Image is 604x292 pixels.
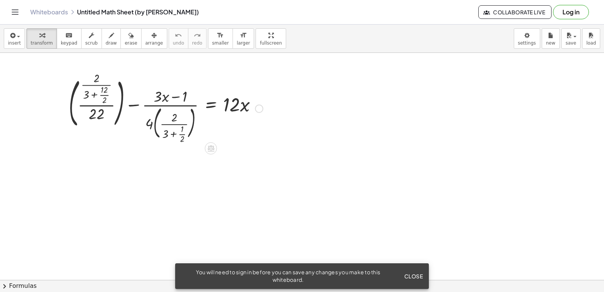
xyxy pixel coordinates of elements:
span: larger [237,40,250,46]
span: keypad [61,40,77,46]
div: Apply the same math to both sides of the equation [205,142,217,154]
button: scrub [81,28,102,49]
span: erase [125,40,137,46]
i: format_size [217,31,224,40]
button: transform [26,28,57,49]
button: undoundo [169,28,188,49]
div: You will need to sign in before you can save any changes you make to this whiteboard. [181,269,395,284]
i: format_size [240,31,247,40]
button: redoredo [188,28,206,49]
i: redo [194,31,201,40]
button: Toggle navigation [9,6,21,18]
button: Log in [553,5,589,19]
i: undo [175,31,182,40]
span: draw [106,40,117,46]
button: draw [102,28,121,49]
span: scrub [85,40,98,46]
button: insert [4,28,25,49]
span: new [546,40,555,46]
span: load [586,40,596,46]
button: settings [514,28,540,49]
button: erase [120,28,141,49]
button: save [561,28,581,49]
span: fullscreen [260,40,282,46]
button: Close [401,269,426,283]
span: transform [31,40,53,46]
a: Whiteboards [30,8,68,16]
button: load [582,28,600,49]
span: Close [404,273,423,280]
span: undo [173,40,184,46]
span: settings [518,40,536,46]
span: Collaborate Live [485,9,545,15]
button: Collaborate Live [478,5,552,19]
button: format_sizelarger [233,28,254,49]
button: format_sizesmaller [208,28,233,49]
span: save [565,40,576,46]
button: fullscreen [256,28,286,49]
i: keyboard [65,31,72,40]
button: keyboardkeypad [57,28,82,49]
span: insert [8,40,21,46]
button: arrange [141,28,167,49]
span: smaller [212,40,229,46]
span: arrange [145,40,163,46]
span: redo [192,40,202,46]
button: new [542,28,560,49]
